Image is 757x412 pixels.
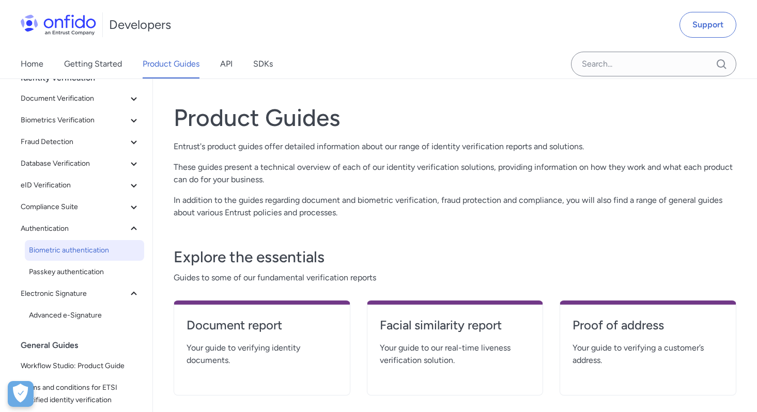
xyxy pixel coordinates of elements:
h3: Explore the essentials [174,247,736,267]
span: Your guide to verifying identity documents. [187,342,337,367]
button: Compliance Suite [17,197,144,217]
a: Passkey authentication [25,262,144,282]
div: General Guides [21,335,148,356]
a: Proof of address [573,317,723,342]
div: Cookie Preferences [8,381,34,407]
button: eID Verification [17,175,144,196]
span: Terms and conditions for ETSI certified identity verification [21,382,140,406]
span: Database Verification [21,157,128,170]
a: Product Guides [143,50,199,78]
a: API [220,50,233,78]
button: Electronic Signature [17,283,144,304]
a: Document report [187,317,337,342]
span: Document Verification [21,92,128,105]
a: SDKs [253,50,273,78]
button: Document Verification [17,88,144,109]
span: Authentication [21,223,128,235]
span: Biometrics Verification [21,114,128,126]
button: Biometrics Verification [17,110,144,131]
input: Onfido search input field [571,52,736,76]
span: Electronic Signature [21,288,128,300]
span: Fraud Detection [21,136,128,148]
img: Onfido Logo [21,14,96,35]
h1: Developers [109,17,171,33]
p: In addition to the guides regarding document and biometric verification, fraud protection and com... [174,194,736,219]
a: Terms and conditions for ETSI certified identity verification [17,377,144,410]
span: Passkey authentication [29,266,140,278]
button: Open Preferences [8,381,34,407]
span: Workflow Studio: Product Guide [21,360,140,372]
button: Database Verification [17,153,144,174]
a: Home [21,50,43,78]
a: Workflow Studio: Product Guide [17,356,144,376]
span: Advanced e-Signature [29,309,140,322]
span: Guides to some of our fundamental verification reports [174,272,736,284]
a: Facial similarity report [380,317,531,342]
a: Advanced e-Signature [25,305,144,326]
p: Entrust's product guides offer detailed information about our range of identity verification repo... [174,140,736,153]
h4: Document report [187,317,337,334]
span: Your guide to verifying a customer’s address. [573,342,723,367]
button: Fraud Detection [17,132,144,152]
h1: Product Guides [174,103,736,132]
a: Getting Started [64,50,122,78]
span: Biometric authentication [29,244,140,257]
a: Biometric authentication [25,240,144,261]
p: These guides present a technical overview of each of our identity verification solutions, providi... [174,161,736,186]
h4: Facial similarity report [380,317,531,334]
a: Support [679,12,736,38]
h4: Proof of address [573,317,723,334]
span: Your guide to our real-time liveness verification solution. [380,342,531,367]
span: Compliance Suite [21,201,128,213]
span: eID Verification [21,179,128,192]
button: Authentication [17,218,144,239]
